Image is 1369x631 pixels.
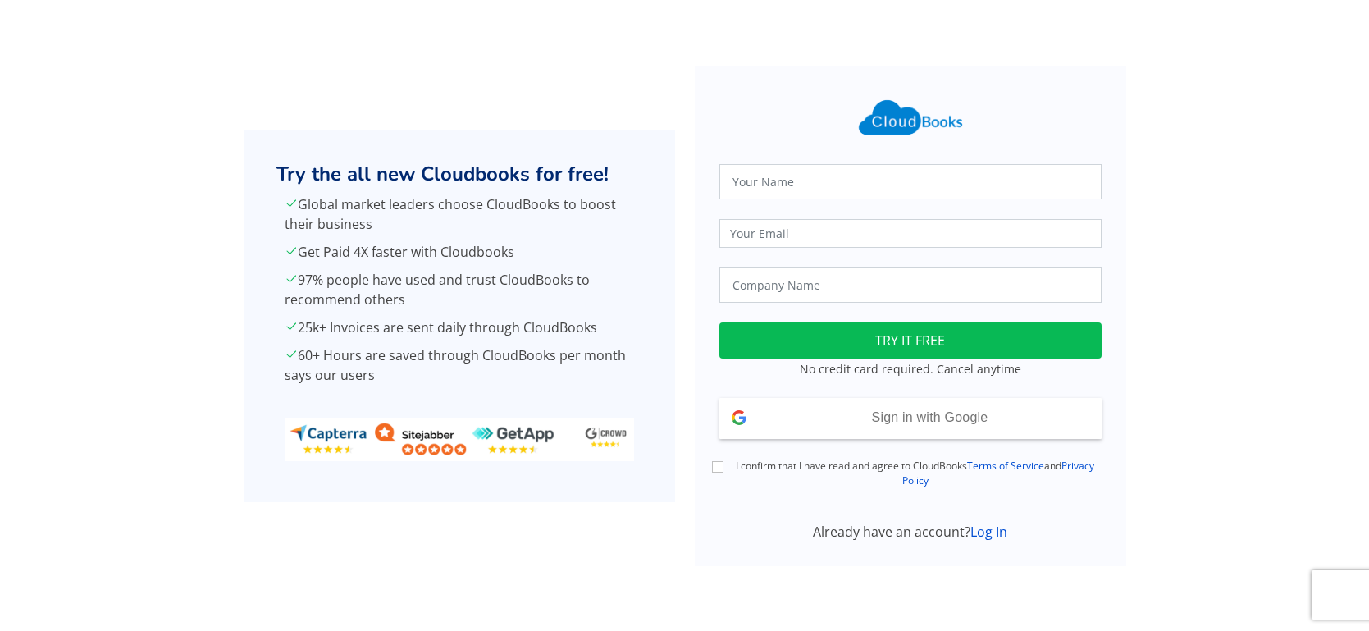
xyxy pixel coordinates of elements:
[710,522,1111,542] div: Already have an account?
[719,219,1102,248] input: Your Email
[285,194,634,234] p: Global market leaders choose CloudBooks to boost their business
[285,270,634,309] p: 97% people have used and trust CloudBooks to recommend others
[719,267,1102,303] input: Company Name
[285,242,634,262] p: Get Paid 4X faster with Cloudbooks
[276,162,642,186] h2: Try the all new Cloudbooks for free!
[719,322,1102,359] button: TRY IT FREE
[902,459,1095,487] a: Privacy Policy
[285,418,634,461] img: ratings_banner.png
[285,318,634,337] p: 25k+ Invoices are sent daily through CloudBooks
[967,459,1044,473] a: Terms of Service
[285,345,634,385] p: 60+ Hours are saved through CloudBooks per month says our users
[729,459,1102,488] label: I confirm that I have read and agree to CloudBooks and
[800,361,1021,377] small: No credit card required. Cancel anytime
[970,523,1007,541] a: Log In
[719,164,1102,199] input: Your Name
[872,410,988,424] span: Sign in with Google
[849,90,972,144] img: Cloudbooks Logo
